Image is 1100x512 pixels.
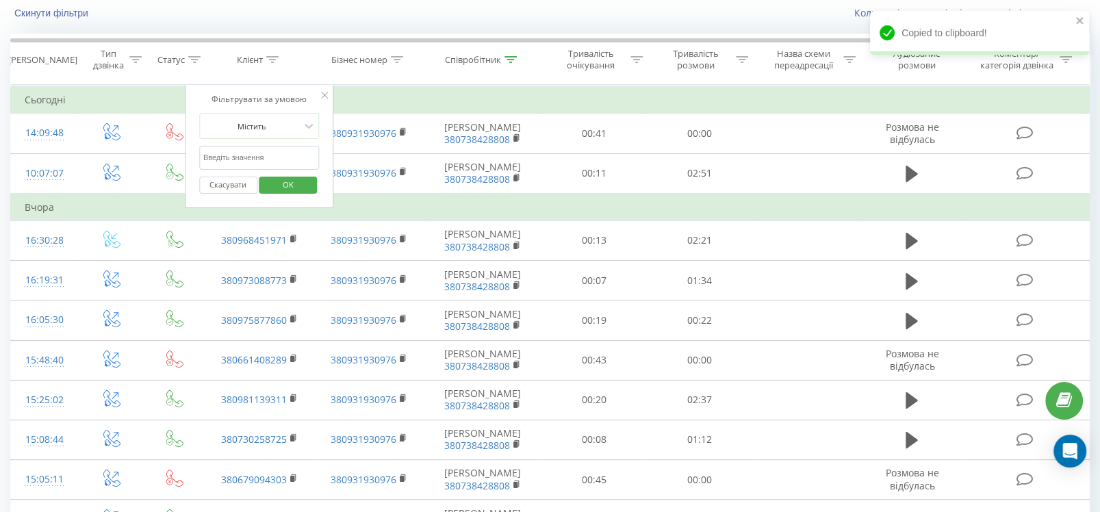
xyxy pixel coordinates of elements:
td: [PERSON_NAME] [424,460,541,500]
div: Клієнт [237,54,263,66]
td: 02:51 [647,153,752,194]
div: Фільтрувати за умовою [199,92,320,106]
a: 380679094303 [221,473,287,486]
td: 00:11 [541,153,647,194]
a: 380730258725 [221,433,287,446]
td: [PERSON_NAME] [424,153,541,194]
button: Скасувати [199,177,257,194]
div: 16:30:28 [25,227,64,254]
span: OK [269,174,307,195]
a: 380738428808 [444,172,510,185]
div: Бізнес номер [331,54,387,66]
td: 00:13 [541,220,647,260]
a: 380738428808 [444,240,510,253]
a: 380738428808 [444,359,510,372]
td: 00:07 [541,261,647,300]
td: 00:00 [647,340,752,380]
td: 00:08 [541,420,647,459]
td: 02:21 [647,220,752,260]
td: [PERSON_NAME] [424,300,541,340]
div: 16:19:31 [25,267,64,294]
a: 380931930976 [331,353,396,366]
td: 01:12 [647,420,752,459]
input: Введіть значення [199,146,320,170]
td: [PERSON_NAME] [424,114,541,153]
a: 380981139311 [221,393,287,406]
a: 380738428808 [444,399,510,412]
td: 00:20 [541,380,647,420]
a: 380931930976 [331,274,396,287]
div: 14:09:48 [25,120,64,146]
a: 380738428808 [444,133,510,146]
td: Вчора [11,194,1090,221]
span: Розмова не відбулась [885,347,938,372]
a: 380931930976 [331,166,396,179]
a: 380931930976 [331,393,396,406]
div: 15:48:40 [25,347,64,374]
a: 380931930976 [331,473,396,486]
button: OK [259,177,318,194]
td: 02:37 [647,380,752,420]
td: 00:00 [647,114,752,153]
td: [PERSON_NAME] [424,380,541,420]
a: 380738428808 [444,320,510,333]
td: 00:41 [541,114,647,153]
div: Назва схеми переадресації [767,48,840,71]
button: close [1075,15,1085,28]
td: [PERSON_NAME] [424,261,541,300]
a: Коли дані можуть відрізнятися вiд інших систем [854,6,1090,19]
div: Співробітник [445,54,501,66]
td: 00:19 [541,300,647,340]
div: 10:07:07 [25,160,64,187]
a: 380931930976 [331,127,396,140]
div: Тривалість розмови [659,48,732,71]
a: 380968451971 [221,233,287,246]
td: 01:34 [647,261,752,300]
div: 15:08:44 [25,426,64,453]
div: 15:05:11 [25,466,64,493]
a: 380973088773 [221,274,287,287]
a: 380661408289 [221,353,287,366]
td: [PERSON_NAME] [424,340,541,380]
div: Тривалість очікування [554,48,627,71]
div: [PERSON_NAME] [8,54,77,66]
a: 380931930976 [331,233,396,246]
a: 380738428808 [444,280,510,293]
a: 380738428808 [444,479,510,492]
td: [PERSON_NAME] [424,420,541,459]
td: [PERSON_NAME] [424,220,541,260]
div: 15:25:02 [25,387,64,413]
td: 00:43 [541,340,647,380]
div: Copied to clipboard! [870,11,1089,55]
button: Скинути фільтри [10,7,95,19]
a: 380931930976 [331,433,396,446]
a: 380931930976 [331,313,396,327]
div: Статус [157,54,185,66]
div: 16:05:30 [25,307,64,333]
div: Open Intercom Messenger [1053,435,1086,468]
td: 00:22 [647,300,752,340]
div: Тип дзвінка [90,48,127,71]
a: 380738428808 [444,439,510,452]
td: 00:00 [647,460,752,500]
span: Розмова не відбулась [885,120,938,146]
td: 00:45 [541,460,647,500]
a: 380975877860 [221,313,287,327]
span: Розмова не відбулась [885,466,938,491]
td: Сьогодні [11,86,1090,114]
